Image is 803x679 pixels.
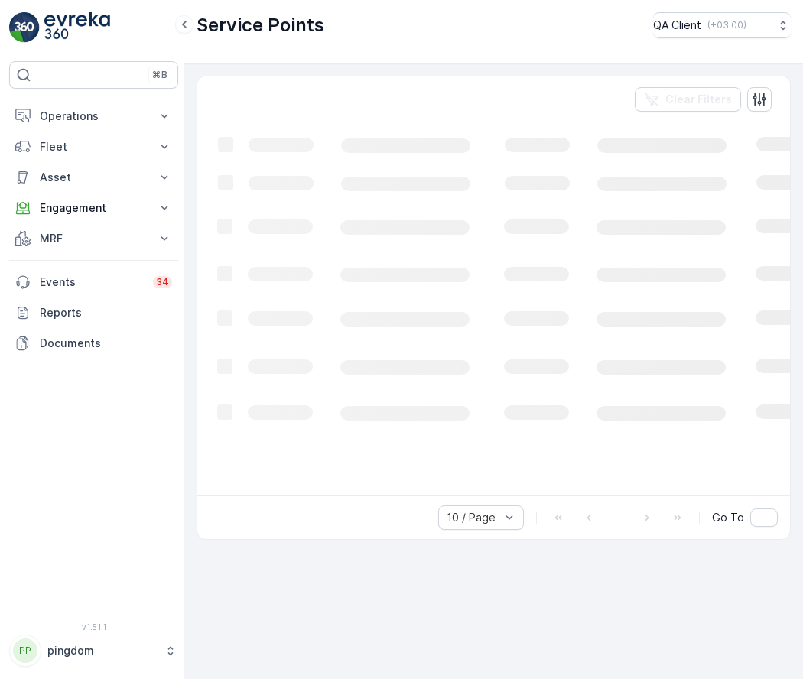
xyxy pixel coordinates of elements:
p: ( +03:00 ) [707,19,746,31]
button: MRF [9,223,178,254]
button: Asset [9,162,178,193]
p: Service Points [197,13,324,37]
span: v 1.51.1 [9,622,178,632]
p: 34 [156,276,169,288]
span: Go To [712,510,744,525]
a: Events34 [9,267,178,297]
img: logo_light-DOdMpM7g.png [44,12,110,43]
button: PPpingdom [9,635,178,667]
p: Documents [40,336,172,351]
p: Operations [40,109,148,124]
p: MRF [40,231,148,246]
p: Reports [40,305,172,320]
button: Fleet [9,132,178,162]
a: Documents [9,328,178,359]
p: Clear Filters [665,92,732,107]
p: pingdom [47,643,157,658]
button: Engagement [9,193,178,223]
a: Reports [9,297,178,328]
p: Fleet [40,139,148,154]
button: Clear Filters [635,87,741,112]
button: Operations [9,101,178,132]
button: QA Client(+03:00) [653,12,791,38]
p: Asset [40,170,148,185]
p: ⌘B [152,69,167,81]
p: QA Client [653,18,701,33]
p: Events [40,275,144,290]
p: Engagement [40,200,148,216]
div: PP [13,638,37,663]
img: logo [9,12,40,43]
